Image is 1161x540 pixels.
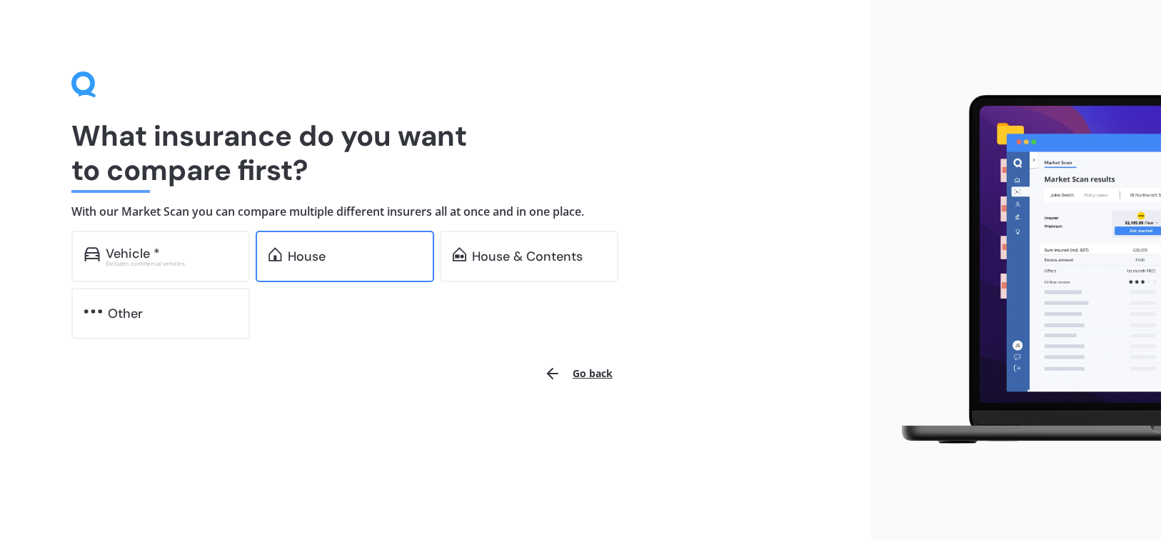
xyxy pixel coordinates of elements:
img: other.81dba5aafe580aa69f38.svg [84,304,102,319]
div: Other [108,306,143,321]
img: home.91c183c226a05b4dc763.svg [268,247,282,261]
h4: With our Market Scan you can compare multiple different insurers all at once and in one place. [71,204,800,219]
div: Excludes commercial vehicles [106,261,237,266]
div: Vehicle * [106,246,160,261]
div: House [288,249,326,264]
img: car.f15378c7a67c060ca3f3.svg [84,247,100,261]
div: House & Contents [472,249,583,264]
img: home-and-contents.b802091223b8502ef2dd.svg [453,247,466,261]
h1: What insurance do you want to compare first? [71,119,800,187]
button: Go back [536,356,621,391]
